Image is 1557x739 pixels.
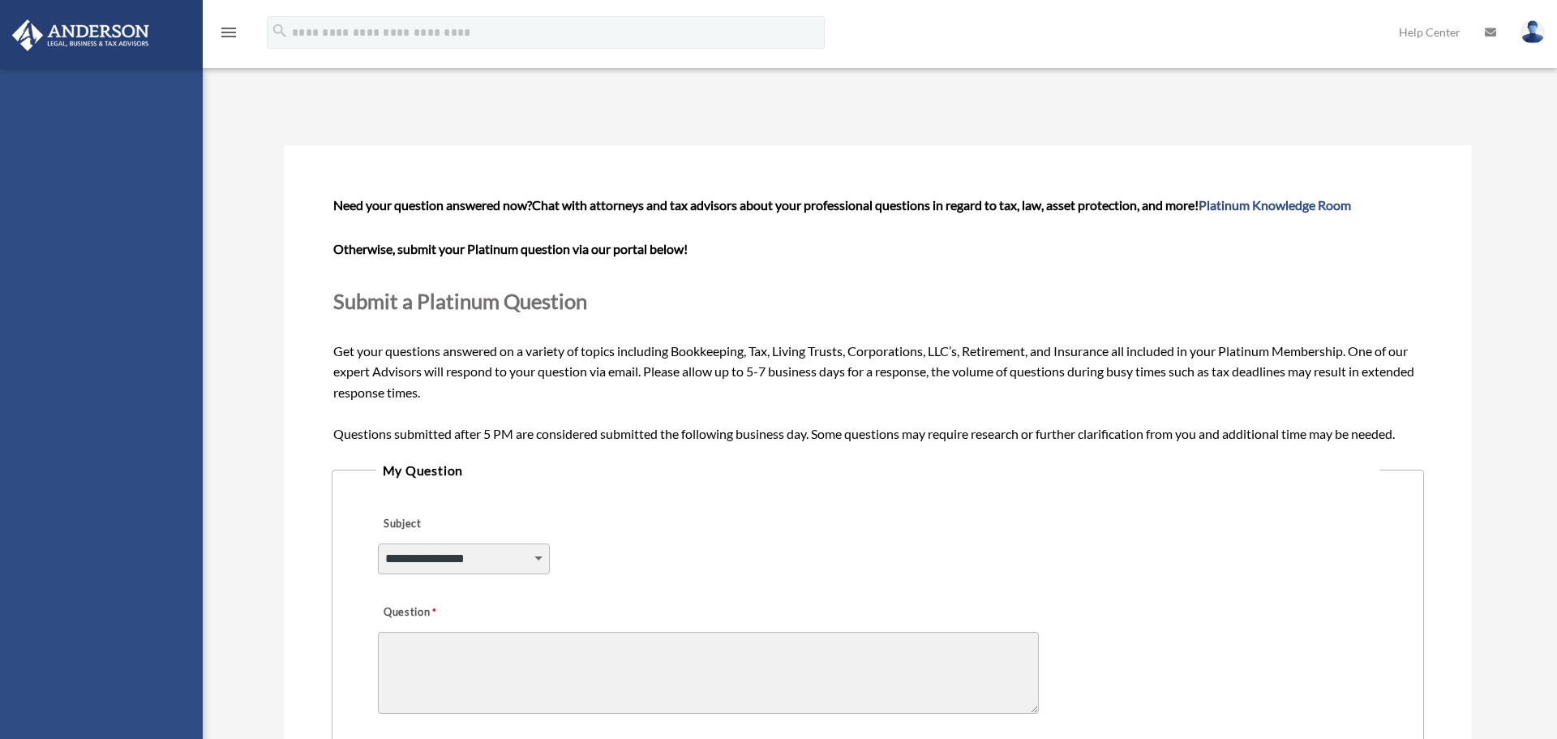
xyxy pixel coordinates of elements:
[378,602,504,625] label: Question
[7,19,154,51] img: Anderson Advisors Platinum Portal
[333,289,587,313] span: Submit a Platinum Question
[333,241,688,256] b: Otherwise, submit your Platinum question via our portal below!
[333,197,532,213] span: Need your question answered now?
[532,197,1351,213] span: Chat with attorneys and tax advisors about your professional questions in regard to tax, law, ass...
[219,28,238,42] a: menu
[376,459,1380,482] legend: My Question
[1199,197,1351,213] a: Platinum Knowledge Room
[378,513,532,535] label: Subject
[271,22,289,40] i: search
[1521,20,1545,44] img: User Pic
[333,197,1423,441] span: Get your questions answered on a variety of topics including Bookkeeping, Tax, Living Trusts, Cor...
[219,23,238,42] i: menu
